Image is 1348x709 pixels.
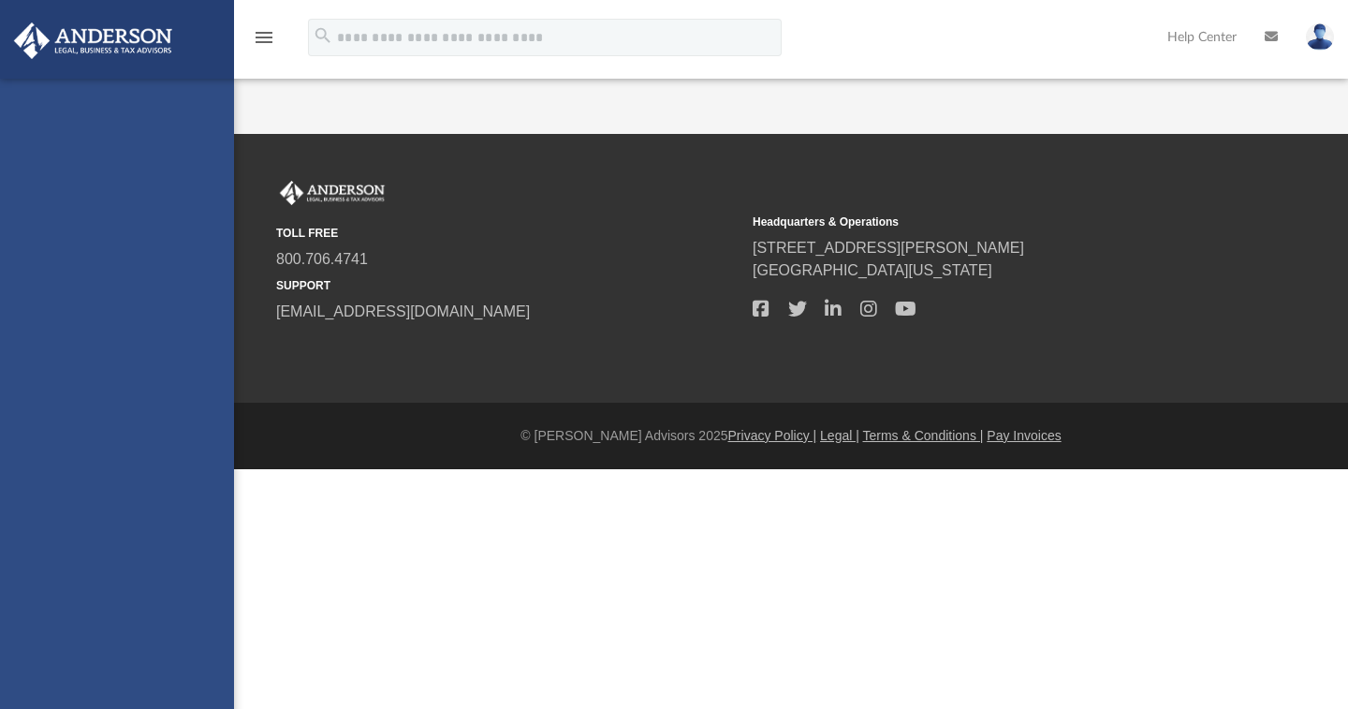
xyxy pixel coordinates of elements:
img: User Pic [1306,23,1334,51]
a: 800.706.4741 [276,251,368,267]
small: SUPPORT [276,277,740,294]
i: menu [253,26,275,49]
a: menu [253,36,275,49]
small: Headquarters & Operations [753,214,1216,230]
img: Anderson Advisors Platinum Portal [276,181,388,205]
a: Legal | [820,428,859,443]
img: Anderson Advisors Platinum Portal [8,22,178,59]
a: Privacy Policy | [728,428,817,443]
a: Terms & Conditions | [863,428,984,443]
small: TOLL FREE [276,225,740,242]
a: [STREET_ADDRESS][PERSON_NAME] [753,240,1024,256]
a: Pay Invoices [987,428,1061,443]
i: search [313,25,333,46]
div: © [PERSON_NAME] Advisors 2025 [234,426,1348,446]
a: [GEOGRAPHIC_DATA][US_STATE] [753,262,992,278]
a: [EMAIL_ADDRESS][DOMAIN_NAME] [276,303,530,319]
